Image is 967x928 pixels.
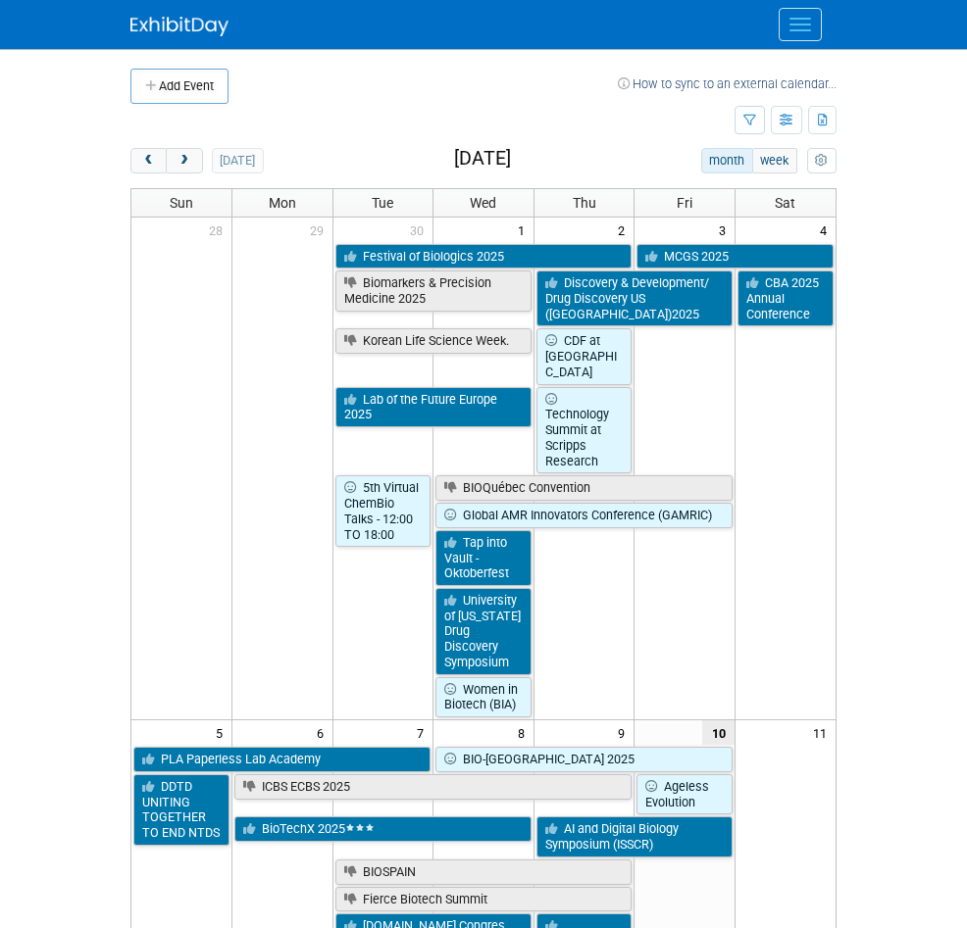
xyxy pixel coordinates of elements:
[335,244,633,269] a: Festival of Biologics 2025
[234,774,632,800] a: ICBS ECBS 2025
[435,503,733,528] a: Global AMR Innovators Conference (GAMRIC)
[335,859,633,885] a: BIOSPAIN
[536,816,733,856] a: AI and Digital Biology Symposium (ISSCR)
[133,774,229,846] a: DDTD UNITING TOGETHER TO END NTDS
[618,76,837,91] a: How to sync to an external calendar...
[818,218,836,242] span: 4
[372,195,393,211] span: Tue
[335,387,532,427] a: Lab of the Future Europe 2025
[335,475,432,547] a: 5th Virtual ChemBio Talks - 12:00 TO 18:00
[130,148,167,173] button: prev
[536,387,633,474] a: Technology Summit at Scripps Research
[738,270,834,326] a: CBA 2025 Annual Conference
[130,17,229,36] img: ExhibitDay
[408,218,433,242] span: 30
[636,244,834,269] a: MCGS 2025
[815,155,828,168] i: Personalize Calendar
[269,195,296,211] span: Mon
[717,218,735,242] span: 3
[536,328,633,384] a: CDF at [GEOGRAPHIC_DATA]
[435,677,532,717] a: Women in Biotech (BIA)
[536,270,733,326] a: Discovery & Development/ Drug Discovery US ([GEOGRAPHIC_DATA])2025
[702,720,735,745] span: 10
[234,816,532,842] a: BioTechX 2025
[775,195,795,211] span: Sat
[214,720,231,745] span: 5
[166,148,202,173] button: next
[516,218,534,242] span: 1
[573,195,596,211] span: Thu
[454,148,511,170] h2: [DATE]
[335,887,633,912] a: Fierce Biotech Summit
[170,195,193,211] span: Sun
[308,218,332,242] span: 29
[779,8,822,41] button: Menu
[130,69,229,104] button: Add Event
[435,747,733,772] a: BIO‑[GEOGRAPHIC_DATA] 2025
[435,588,532,675] a: University of [US_STATE] Drug Discovery Symposium
[415,720,433,745] span: 7
[616,720,634,745] span: 9
[616,218,634,242] span: 2
[752,148,797,173] button: week
[133,747,431,772] a: PLA Paperless Lab Academy
[212,148,264,173] button: [DATE]
[811,720,836,745] span: 11
[207,218,231,242] span: 28
[636,774,733,814] a: Ageless Evolution
[701,148,753,173] button: month
[335,270,532,311] a: Biomarkers & Precision Medicine 2025
[516,720,534,745] span: 8
[807,148,837,173] button: myCustomButton
[677,195,692,211] span: Fri
[335,328,532,354] a: Korean Life Science Week.
[435,530,532,586] a: Tap into Vault - Oktoberfest
[435,475,733,501] a: BIOQuébec Convention
[470,195,496,211] span: Wed
[315,720,332,745] span: 6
